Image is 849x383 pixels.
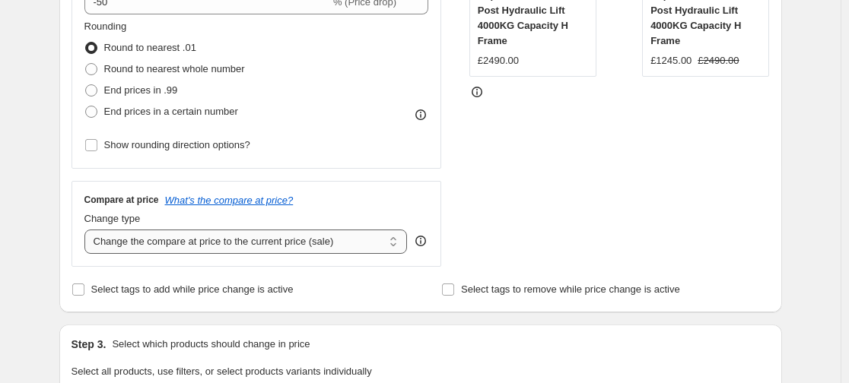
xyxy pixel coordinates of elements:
span: Round to nearest whole number [104,63,245,74]
span: Select tags to add while price change is active [91,283,294,295]
p: Select which products should change in price [112,337,310,352]
strike: £2490.00 [698,53,739,68]
span: Round to nearest .01 [104,42,196,53]
span: End prices in .99 [104,84,178,96]
span: Rounding [84,21,127,32]
div: help [413,233,428,248]
div: £1245.00 [650,53,692,68]
div: £2490.00 [478,53,519,68]
h3: Compare at price [84,194,159,206]
h2: Step 3. [72,337,107,352]
button: What's the compare at price? [165,195,294,206]
span: Show rounding direction options? [104,139,250,150]
span: Change type [84,213,141,224]
span: Select all products, use filters, or select products variants individually [72,366,372,377]
span: End prices in a certain number [104,106,238,117]
span: Select tags to remove while price change is active [461,283,680,295]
